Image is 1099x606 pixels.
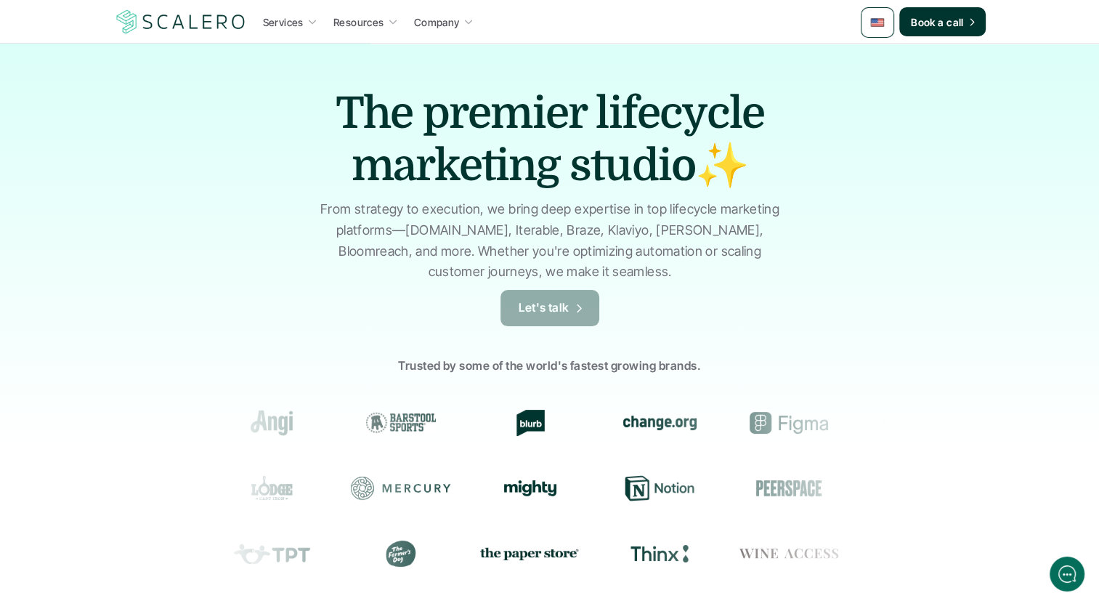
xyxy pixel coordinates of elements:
[1050,557,1084,591] iframe: gist-messenger-bubble-iframe
[911,15,964,30] p: Book a call
[414,15,460,30] p: Company
[23,193,268,222] button: New conversation
[263,15,304,30] p: Services
[314,199,786,283] p: From strategy to execution, we bring deep expertise in top lifecycle marketing platforms—[DOMAIN_...
[121,508,184,517] span: We run on Gist
[870,15,885,30] img: 🇺🇸
[899,7,986,36] a: Book a call
[94,201,174,213] span: New conversation
[22,97,269,166] h2: Let us know if we can help with lifecycle marketing.
[296,87,804,192] h1: The premier lifecycle marketing studio✨
[22,70,269,94] h1: Hi! Welcome to [GEOGRAPHIC_DATA].
[500,290,599,326] a: Let's talk
[519,299,569,318] p: Let's talk
[333,15,384,30] p: Resources
[114,8,248,36] img: Scalero company logotype
[114,9,248,35] a: Scalero company logotype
